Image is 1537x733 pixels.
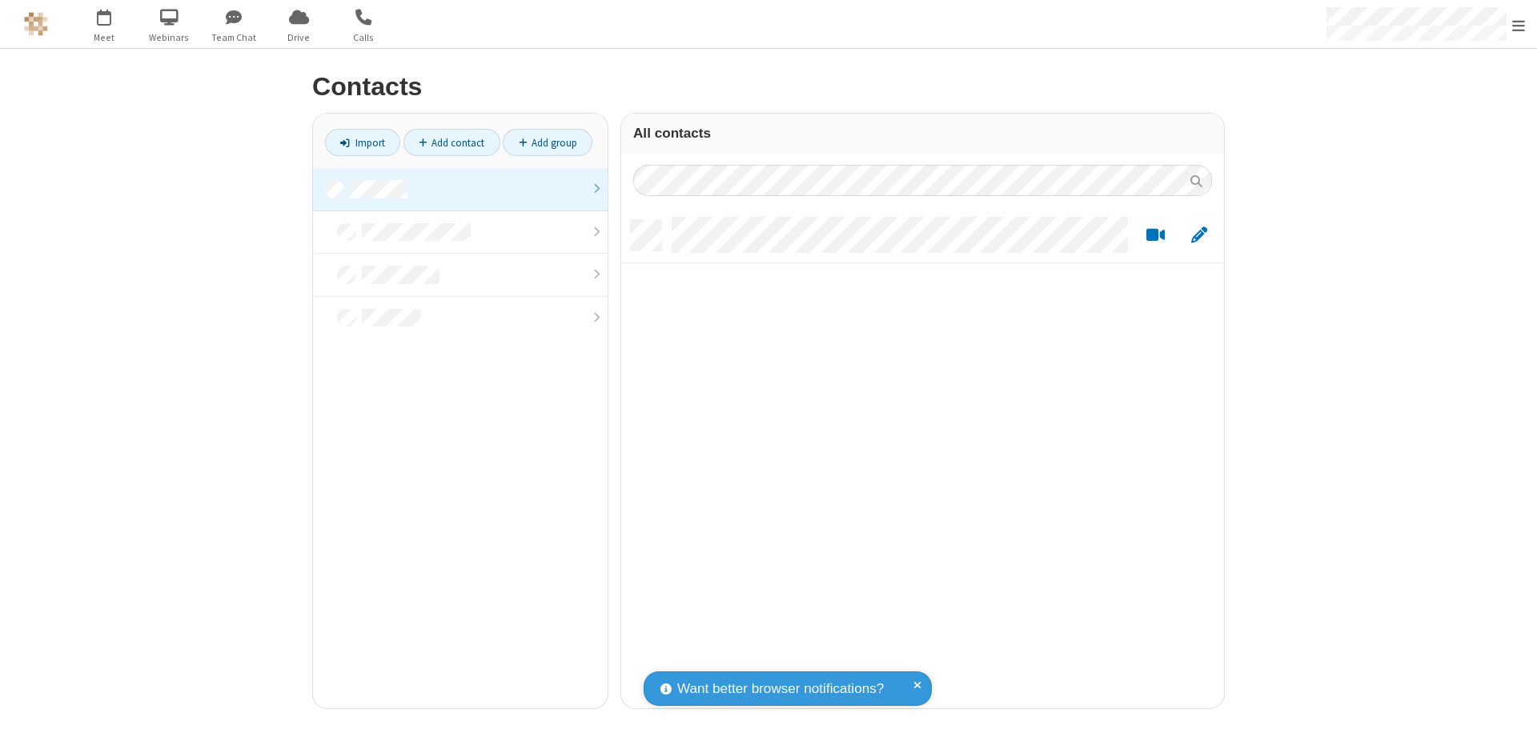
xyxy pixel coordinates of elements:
span: Team Chat [204,30,264,45]
a: Add group [503,129,592,156]
span: Meet [74,30,134,45]
img: QA Selenium DO NOT DELETE OR CHANGE [24,12,48,36]
a: Import [325,129,400,156]
h2: Contacts [312,73,1225,101]
span: Webinars [139,30,199,45]
h3: All contacts [633,126,1212,141]
button: Edit [1183,226,1214,246]
span: Drive [269,30,329,45]
div: grid [621,208,1224,708]
button: Start a video meeting [1140,226,1171,246]
a: Add contact [403,129,500,156]
span: Want better browser notifications? [677,679,884,699]
span: Calls [334,30,394,45]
